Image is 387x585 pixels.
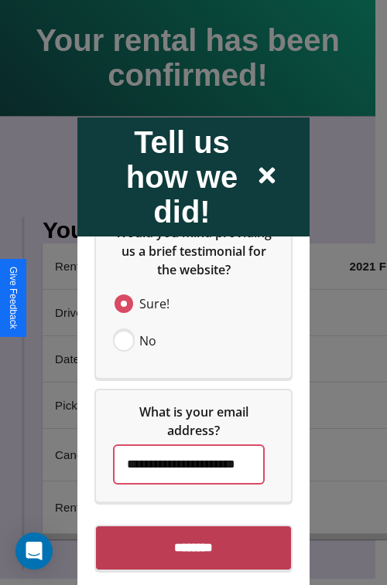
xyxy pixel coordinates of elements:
[139,403,252,438] span: What is your email address?
[139,331,156,349] span: No
[15,532,53,570] div: Open Intercom Messenger
[108,124,255,229] h2: Tell us how we did!
[8,267,19,329] div: Give Feedback
[115,223,275,277] span: Would you mind providing us a brief testimonial for the website?
[139,294,170,312] span: Sure!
